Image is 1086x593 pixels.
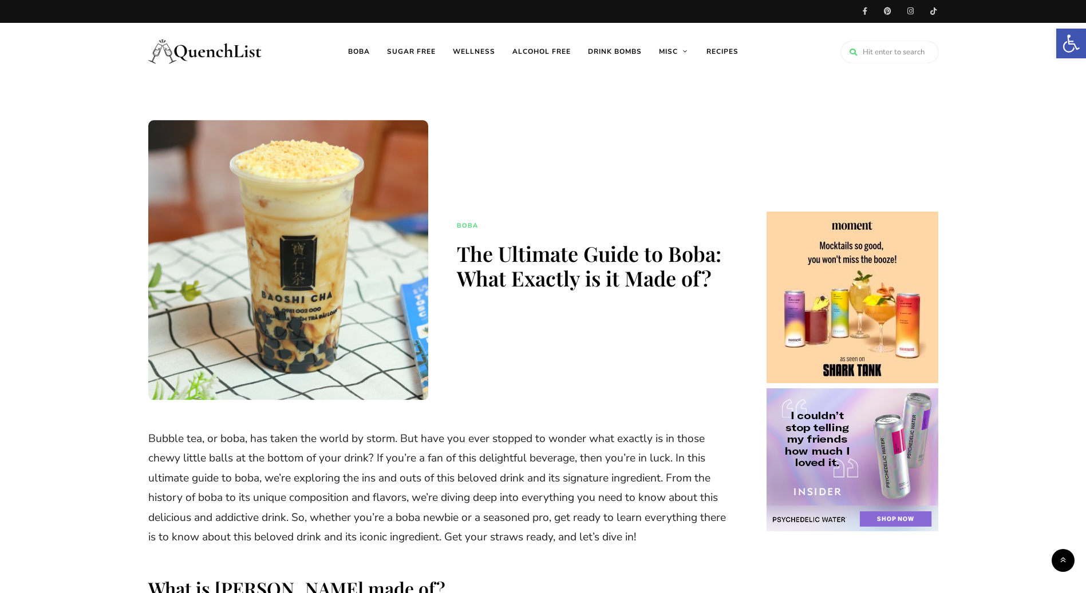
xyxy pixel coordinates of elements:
img: Close-Up Photo of a Plastic Cup with Milk Tea [148,120,429,400]
input: Hit enter to search [841,41,938,63]
p: Bubble tea, or boba, has taken the world by storm. But have you ever stopped to wonder what exact... [148,429,732,547]
img: cshow.php [767,212,938,383]
h1: The Ultimate Guide to Boba: What Exactly is it Made of? [457,241,732,290]
a: Wellness [444,23,504,80]
a: Boba [339,23,378,80]
a: Boba [457,221,478,231]
a: Sugar free [378,23,444,80]
img: Quench List [148,29,263,74]
a: Alcohol free [504,23,579,80]
a: Misc [650,23,698,80]
a: Drink Bombs [579,23,650,80]
img: cshow.php [767,388,938,531]
a: Recipes [698,23,747,80]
